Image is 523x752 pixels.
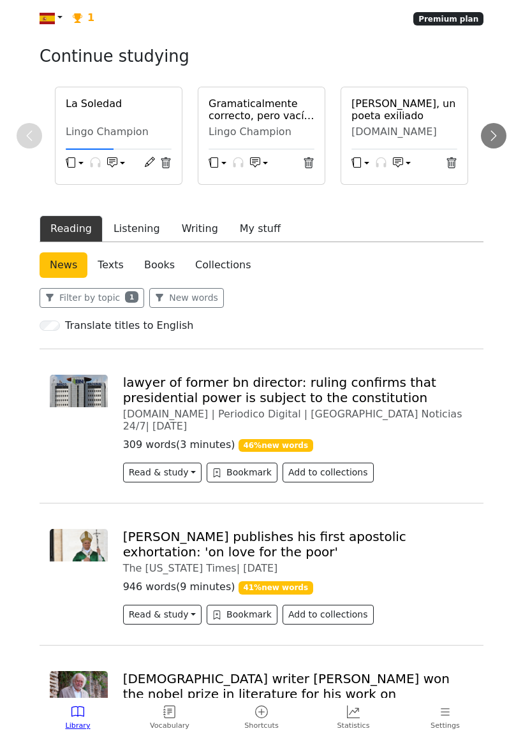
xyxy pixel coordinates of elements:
img: 09int-pope-teaching-wtk-cjwt-videoSixteenByNine3000.jpg [50,529,108,561]
span: 1 [87,10,94,25]
span: [DATE] [243,562,277,574]
div: The [US_STATE] Times | [123,562,473,574]
a: Shortcuts [239,700,283,737]
a: [PERSON_NAME], un poeta exiliado [351,98,457,122]
a: Premium plan [413,11,483,26]
button: Bookmark [207,463,277,482]
span: Statistics [337,721,369,732]
span: 41 % new words [239,581,313,594]
span: Vocabulary [150,721,189,732]
span: Settings [431,721,460,732]
button: New words [149,288,224,308]
a: 1 [68,5,99,31]
button: Add to collections [283,605,374,625]
a: Collections [185,252,261,278]
img: es.svg [40,11,55,26]
span: Shortcuts [244,721,278,732]
button: Add to collections [283,463,374,482]
div: [DOMAIN_NAME] | Periodico Digital | [GEOGRAPHIC_DATA] Noticias 24/7 | [123,408,473,432]
button: Listening [103,215,171,242]
a: Gramaticalmente correcto, pero vacío de significado: la advertencia [PERSON_NAME] [209,98,314,122]
span: [DATE] [152,420,187,432]
span: 1 [125,291,138,303]
h6: Translate titles to English [65,319,193,331]
button: Read & study [123,605,202,625]
button: Read & study [123,463,202,482]
p: 309 words ( 3 minutes ) [123,437,473,452]
img: Banco-Nacional-2.jpg [50,375,108,407]
a: La Soledad [66,98,172,110]
a: Vocabulary [124,700,216,737]
button: Reading [40,215,103,242]
a: Library [32,700,124,737]
a: lawyer of former bn director: ruling confirms that presidential power is subject to the constitution [123,375,436,405]
span: Library [65,721,90,732]
p: 946 words ( 9 minutes ) [123,579,473,595]
div: Lingo Champion [66,126,172,138]
a: [DEMOGRAPHIC_DATA] writer [PERSON_NAME] won the nobel prize in literature for his work on "apocal... [123,671,450,717]
button: Writing [171,215,229,242]
button: Bookmark [207,605,277,625]
span: 46 % new words [239,439,313,452]
a: News [40,252,87,278]
div: [DOMAIN_NAME] [351,126,457,138]
div: Lingo Champion [209,126,314,138]
button: My stuff [229,215,291,242]
a: Settings [399,700,491,737]
button: Filter by topic1 [40,288,144,308]
h3: Continue studying [40,47,483,66]
span: Premium plan [413,12,483,25]
a: Statistics [307,700,399,737]
img: nobel-hungaro.jpg [50,671,108,704]
a: [PERSON_NAME] publishes his first apostolic exhortation: 'on love for the poor' [123,529,406,560]
a: Texts [87,252,134,278]
a: Books [134,252,185,278]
